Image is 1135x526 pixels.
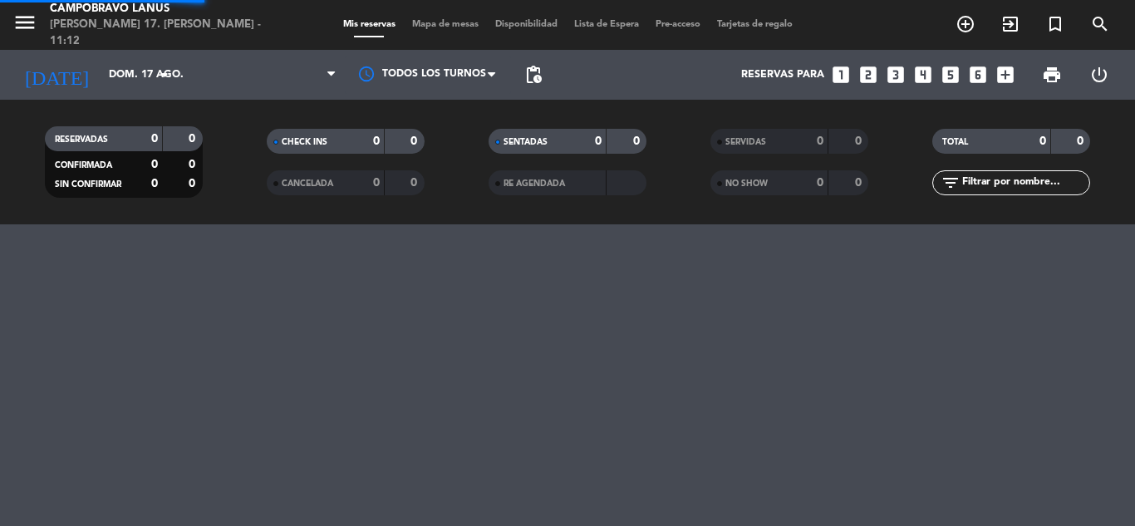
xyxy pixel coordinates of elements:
[50,1,272,17] div: CAMPOBRAVO Lanus
[855,177,865,189] strong: 0
[410,135,420,147] strong: 0
[942,138,968,146] span: TOTAL
[1042,65,1062,85] span: print
[504,138,548,146] span: SENTADAS
[995,64,1016,86] i: add_box
[189,133,199,145] strong: 0
[504,179,565,188] span: RE AGENDADA
[940,64,961,86] i: looks_5
[1045,14,1065,34] i: turned_in_not
[1039,135,1046,147] strong: 0
[817,135,823,147] strong: 0
[855,135,865,147] strong: 0
[335,20,404,29] span: Mis reservas
[404,20,487,29] span: Mapa de mesas
[857,64,879,86] i: looks_two
[55,135,108,144] span: RESERVADAS
[151,178,158,189] strong: 0
[410,177,420,189] strong: 0
[830,64,852,86] i: looks_one
[566,20,647,29] span: Lista de Espera
[1089,65,1109,85] i: power_settings_new
[961,174,1089,192] input: Filtrar por nombre...
[282,138,327,146] span: CHECK INS
[189,178,199,189] strong: 0
[523,65,543,85] span: pending_actions
[741,69,824,81] span: Reservas para
[12,10,37,41] button: menu
[151,159,158,170] strong: 0
[709,20,801,29] span: Tarjetas de regalo
[12,57,101,93] i: [DATE]
[595,135,602,147] strong: 0
[373,135,380,147] strong: 0
[55,180,121,189] span: SIN CONFIRMAR
[817,177,823,189] strong: 0
[967,64,989,86] i: looks_6
[885,64,907,86] i: looks_3
[1077,135,1087,147] strong: 0
[487,20,566,29] span: Disponibilidad
[55,161,112,170] span: CONFIRMADA
[155,65,174,85] i: arrow_drop_down
[282,179,333,188] span: CANCELADA
[912,64,934,86] i: looks_4
[373,177,380,189] strong: 0
[189,159,199,170] strong: 0
[725,179,768,188] span: NO SHOW
[1000,14,1020,34] i: exit_to_app
[725,138,766,146] span: SERVIDAS
[50,17,272,49] div: [PERSON_NAME] 17. [PERSON_NAME] - 11:12
[1075,50,1123,100] div: LOG OUT
[956,14,975,34] i: add_circle_outline
[12,10,37,35] i: menu
[941,173,961,193] i: filter_list
[647,20,709,29] span: Pre-acceso
[151,133,158,145] strong: 0
[633,135,643,147] strong: 0
[1090,14,1110,34] i: search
